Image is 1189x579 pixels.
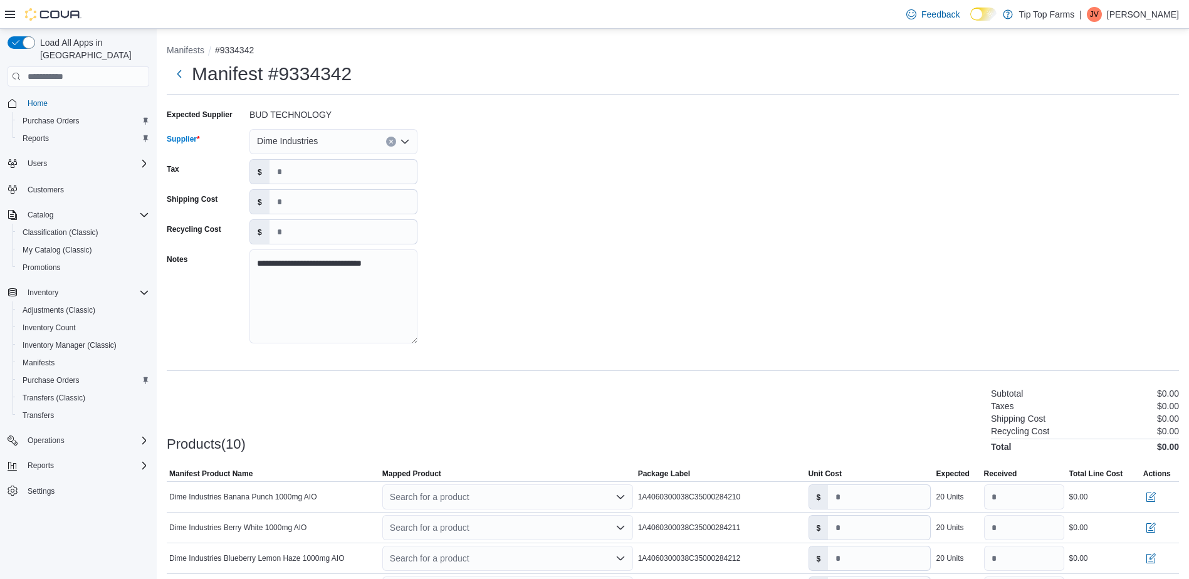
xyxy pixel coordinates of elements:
label: $ [809,485,829,509]
label: $ [250,220,270,244]
button: Catalog [23,207,58,222]
span: Reports [18,131,149,146]
a: Adjustments (Classic) [18,303,100,318]
span: JV [1090,7,1099,22]
a: Classification (Classic) [18,225,103,240]
button: Inventory Count [13,319,154,336]
button: Open list of options [615,553,626,563]
label: Recycling Cost [167,224,221,234]
a: Transfers (Classic) [18,390,90,405]
span: Inventory Manager (Classic) [18,338,149,353]
span: Dime Industries [257,133,318,149]
span: Reports [23,458,149,473]
span: Purchase Orders [23,375,80,385]
span: Expected [936,469,969,479]
div: $0.00 [1069,523,1088,533]
button: Open list of options [615,492,626,502]
span: Load All Apps in [GEOGRAPHIC_DATA] [35,36,149,61]
label: Notes [167,254,187,264]
span: Total Line Cost [1069,469,1123,479]
span: Actions [1143,469,1171,479]
div: $0.00 [1069,492,1088,502]
span: Dime Industries Blueberry Lemon Haze 1000mg AIO [169,553,344,563]
span: My Catalog (Classic) [18,243,149,258]
span: Settings [23,483,149,499]
span: Classification (Classic) [18,225,149,240]
span: Dime Industries Berry White 1000mg AIO [169,523,306,533]
button: Transfers [13,407,154,424]
span: Settings [28,486,55,496]
h4: Total [991,442,1011,452]
span: Inventory [28,288,58,298]
span: Transfers [23,410,54,420]
button: My Catalog (Classic) [13,241,154,259]
button: Home [3,94,154,112]
span: Inventory [23,285,149,300]
h6: Taxes [991,401,1014,411]
h4: $0.00 [1157,442,1179,452]
span: Customers [23,181,149,197]
p: $0.00 [1157,414,1179,424]
label: $ [250,190,270,214]
button: Settings [3,482,154,500]
span: Reports [28,461,54,471]
button: Classification (Classic) [13,224,154,241]
button: Purchase Orders [13,372,154,389]
a: Settings [23,484,60,499]
button: Manifests [13,354,154,372]
div: 20 Units [936,523,963,533]
nav: Complex example [8,89,149,533]
h6: Subtotal [991,389,1023,399]
p: [PERSON_NAME] [1107,7,1179,22]
span: Users [23,156,149,171]
a: Promotions [18,260,66,275]
button: Customers [3,180,154,198]
span: Operations [28,436,65,446]
button: Inventory [3,284,154,301]
a: Purchase Orders [18,113,85,128]
span: Manifests [23,358,55,368]
p: | [1079,7,1082,22]
span: Feedback [921,8,960,21]
a: Purchase Orders [18,373,85,388]
label: Supplier [167,134,200,144]
span: Promotions [23,263,61,273]
label: $ [250,160,270,184]
button: Inventory [23,285,63,300]
button: Operations [23,433,70,448]
button: Catalog [3,206,154,224]
span: Inventory Manager (Classic) [23,340,117,350]
button: #9334342 [215,45,254,55]
span: Home [28,98,48,108]
h6: Recycling Cost [991,426,1049,436]
button: Next [167,61,192,86]
span: Adjustments (Classic) [18,303,149,318]
span: Package Label [638,469,690,479]
span: Inventory Count [18,320,149,335]
span: Classification (Classic) [23,227,98,237]
nav: An example of EuiBreadcrumbs [167,44,1179,59]
div: BUD TECHNOLOGY [249,105,417,120]
h1: Manifest #9334342 [192,61,352,86]
span: 1A4060300038C35000284210 [638,492,741,502]
span: Received [984,469,1017,479]
span: Purchase Orders [23,116,80,126]
button: Promotions [13,259,154,276]
button: Open list of options [615,523,626,533]
a: Customers [23,182,69,197]
span: Home [23,95,149,111]
button: Inventory Manager (Classic) [13,336,154,354]
div: Jennifer Villalobos [1087,7,1102,22]
a: Inventory Manager (Classic) [18,338,122,353]
span: Catalog [23,207,149,222]
button: Reports [3,457,154,474]
span: Dime Industries Banana Punch 1000mg AIO [169,492,317,502]
span: Adjustments (Classic) [23,305,95,315]
span: 1A4060300038C35000284212 [638,553,741,563]
span: My Catalog (Classic) [23,245,92,255]
p: Tip Top Farms [1019,7,1075,22]
button: Users [3,155,154,172]
h6: Shipping Cost [991,414,1045,424]
button: Users [23,156,52,171]
label: Expected Supplier [167,110,233,120]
